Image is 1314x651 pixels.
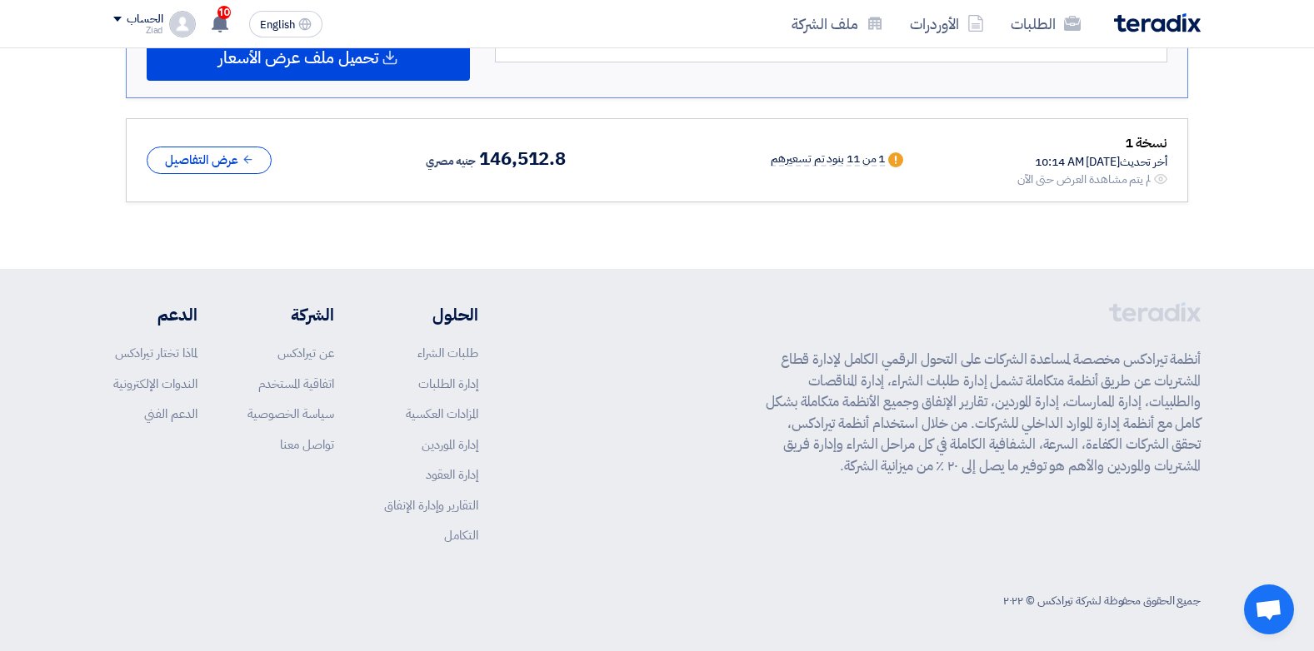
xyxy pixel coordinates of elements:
button: عرض التفاصيل [147,147,272,174]
a: التقارير وإدارة الإنفاق [384,496,478,514]
li: الشركة [247,302,334,327]
li: الدعم [113,302,197,327]
a: لماذا تختار تيرادكس [115,344,197,362]
a: عن تيرادكس [277,344,334,362]
span: 10 [217,6,231,19]
li: الحلول [384,302,478,327]
a: إدارة الموردين [422,435,478,454]
img: Teradix logo [1114,13,1201,32]
div: Open chat [1244,584,1294,634]
span: 146,512.8 [479,149,566,169]
a: طلبات الشراء [417,344,478,362]
div: الحساب [127,12,162,27]
div: لم يتم مشاهدة العرض حتى الآن [1017,171,1151,188]
a: المزادات العكسية [406,405,478,423]
a: الأوردرات [897,4,997,43]
div: Ziad [113,26,162,35]
a: اتفاقية المستخدم [258,375,334,393]
span: جنيه مصري [426,152,476,171]
a: الدعم الفني [144,405,197,423]
span: تحميل ملف عرض الأسعار [218,50,378,65]
button: English [249,11,322,37]
a: ملف الشركة [778,4,897,43]
a: التكامل [444,526,478,544]
div: جميع الحقوق محفوظة لشركة تيرادكس © ٢٠٢٢ [1003,592,1201,609]
a: سياسة الخصوصية [247,405,334,423]
img: profile_test.png [169,11,196,37]
span: English [260,19,295,31]
a: تواصل معنا [280,435,334,454]
div: أخر تحديث [DATE] 10:14 AM [1017,153,1167,171]
p: أنظمة تيرادكس مخصصة لمساعدة الشركات على التحول الرقمي الكامل لإدارة قطاع المشتريات عن طريق أنظمة ... [766,349,1201,476]
a: إدارة العقود [426,465,478,484]
div: 1 من 11 بنود تم تسعيرهم [771,153,885,166]
a: الطلبات [997,4,1094,43]
div: نسخة 1 [1017,132,1167,154]
a: الندوات الإلكترونية [113,375,197,393]
a: إدارة الطلبات [418,375,478,393]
